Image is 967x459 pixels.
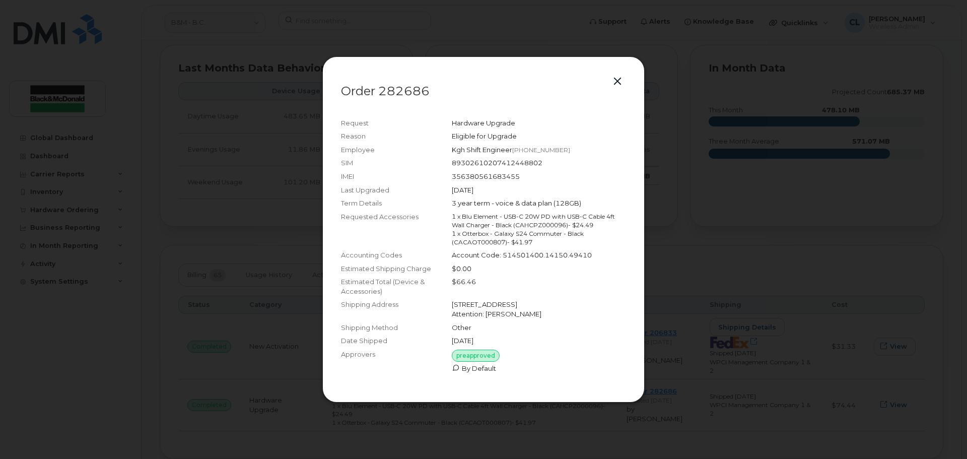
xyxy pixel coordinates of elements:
[341,158,452,168] div: SIM
[341,118,452,128] div: Request
[452,350,500,362] div: preapproved
[341,277,452,296] div: Estimated Total (Device & Accessories)
[341,85,626,97] p: Order 282686
[341,212,452,247] div: Requested Accessories
[452,145,626,155] div: Kgh Shift Engineer
[341,350,452,373] div: Approvers
[341,145,452,155] div: Employee
[341,132,452,141] div: Reason
[507,238,532,246] span: - $41.97
[452,264,626,274] div: $0.00
[341,185,452,195] div: Last Upgraded
[341,300,452,318] div: Shipping Address
[452,229,626,246] div: 1 x Otterbox - Galaxy S24 Commuter - Black (CACAOT000807)
[512,146,570,154] span: [PHONE_NUMBER]
[452,323,626,333] div: Other
[452,300,626,309] div: [STREET_ADDRESS]
[341,250,452,260] div: Accounting Codes
[341,172,452,181] div: IMEI
[452,199,626,208] div: 3 year term - voice & data plan (128GB)
[452,172,626,181] div: 356380561683455
[452,364,626,373] div: By Default
[452,250,626,260] div: Account Code: 514501400.14150.49410
[452,309,626,319] div: Attention: [PERSON_NAME]
[341,323,452,333] div: Shipping Method
[568,221,593,229] span: - $24.49
[452,186,473,194] span: [DATE]
[452,277,626,296] div: $66.46
[452,132,626,141] div: Eligible for Upgrade
[452,336,626,346] div: [DATE]
[452,118,626,128] div: Hardware Upgrade
[341,264,452,274] div: Estimated Shipping Charge
[341,336,452,346] div: Date Shipped
[452,158,626,168] div: 89302610207412448802
[341,199,452,208] div: Term Details
[452,212,626,229] div: 1 x Blu Element - USB-C 20W PD with USB-C Cable 4ft Wall Charger - Black (CAHCPZ000096)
